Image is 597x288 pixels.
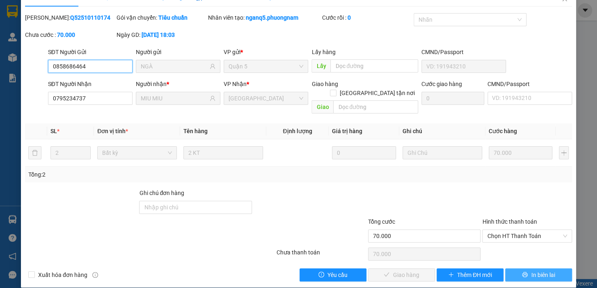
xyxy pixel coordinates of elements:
input: VD: Bàn, Ghế [183,146,263,159]
label: Cước giao hàng [421,81,462,87]
div: VP gửi [224,48,308,57]
span: plus [448,272,454,278]
input: Ghi Chú [403,146,482,159]
span: user [210,63,215,69]
span: Quận 5 [229,60,303,73]
button: checkGiao hàng [368,268,435,281]
b: 0 [348,14,351,21]
input: Ghi chú đơn hàng [139,201,252,214]
input: Tên người gửi [141,62,208,71]
button: exclamation-circleYêu cầu [300,268,366,281]
span: VP Nhận [224,81,247,87]
span: Chọn HT Thanh Toán [487,230,567,242]
input: 0 [332,146,396,159]
th: Ghi chú [399,123,485,139]
div: CMND/Passport [487,79,572,88]
div: Chưa cước : [25,30,115,39]
input: 0 [489,146,553,159]
div: SĐT Người Gửi [48,48,133,57]
input: Cước giao hàng [421,92,484,105]
span: Lấy hàng [311,49,335,55]
label: Ghi chú đơn hàng [139,190,184,196]
span: printer [522,272,528,278]
span: Định lượng [283,128,312,134]
div: Người gửi [136,48,220,57]
label: Hình thức thanh toán [482,218,537,225]
input: VD: 191943210 [421,60,506,73]
span: Giá trị hàng [332,128,362,134]
button: delete [28,146,41,159]
span: Bất kỳ [102,147,172,159]
div: Gói vận chuyển: [117,13,206,22]
span: exclamation-circle [318,272,324,278]
span: info-circle [92,272,98,278]
div: Chưa thanh toán [276,248,367,262]
div: Cước rồi : [322,13,412,22]
span: [GEOGRAPHIC_DATA] tận nơi [336,88,418,98]
span: user [210,95,215,101]
button: plusThêm ĐH mới [437,268,503,281]
span: In biên lai [531,270,555,279]
input: Tên người nhận [141,94,208,103]
b: [DATE] 18:03 [142,32,175,38]
span: Lấy [311,59,330,73]
div: Ngày GD: [117,30,206,39]
b: 70.000 [57,32,75,38]
input: Dọc đường [333,100,418,113]
span: Ninh Hòa [229,92,303,104]
span: Giao [311,100,333,113]
div: Nhân viên tạo: [208,13,321,22]
input: Dọc đường [330,59,418,73]
span: Xuất hóa đơn hàng [35,270,91,279]
div: CMND/Passport [421,48,506,57]
b: Tiêu chuẩn [158,14,188,21]
b: Q52510110174 [70,14,110,21]
span: Yêu cầu [327,270,348,279]
span: Tổng cước [368,218,395,225]
span: SL [50,128,57,134]
div: Tổng: 2 [28,170,231,179]
div: [PERSON_NAME]: [25,13,115,22]
span: Cước hàng [489,128,517,134]
div: SĐT Người Nhận [48,79,133,88]
span: Giao hàng [311,81,338,87]
span: Đơn vị tính [97,128,128,134]
span: Tên hàng [183,128,208,134]
div: Người nhận [136,79,220,88]
button: plus [559,146,569,159]
button: printerIn biên lai [505,268,572,281]
b: nganq5.phuongnam [246,14,298,21]
span: Thêm ĐH mới [457,270,492,279]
